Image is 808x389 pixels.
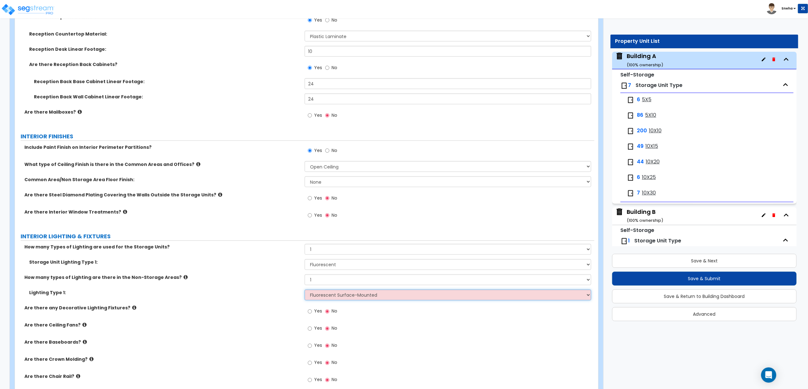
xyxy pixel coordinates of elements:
[761,367,776,383] div: Open Intercom Messenger
[29,290,300,296] label: Lighting Type 1:
[29,31,300,37] label: Reception Countertop Material:
[308,195,312,202] input: Yes
[24,322,300,328] label: Are there Ceiling Fans?
[1,3,55,16] img: logo_pro_r.png
[78,109,82,114] i: click for more info!
[620,237,628,245] img: door.png
[325,325,329,332] input: No
[24,373,300,380] label: Are there Chair Rail?
[314,64,322,71] span: Yes
[325,359,329,366] input: No
[645,143,658,150] span: 10X15
[308,325,312,332] input: Yes
[766,3,777,14] img: avatar.png
[615,52,624,60] img: building.svg
[615,38,793,45] div: Property Unit List
[325,212,329,219] input: No
[332,64,337,71] span: No
[34,78,300,85] label: Reception Back Base Cabinet Linear Footage:
[314,212,322,218] span: Yes
[24,244,300,250] label: How many Types of Lighting are used for the Storage Units?
[24,356,300,363] label: Are there Crown Molding?
[646,158,660,166] span: 10X20
[314,147,322,154] span: Yes
[637,127,647,135] span: 200
[308,147,312,154] input: Yes
[308,308,312,315] input: Yes
[314,359,322,366] span: Yes
[634,237,681,244] span: Storage Unit Type
[612,254,797,268] button: Save & Next
[332,212,337,218] span: No
[642,189,656,197] span: 10X30
[642,96,651,103] span: 5X5
[628,82,631,89] span: 7
[627,96,634,104] img: door.png
[218,192,222,197] i: click for more info!
[21,132,594,141] label: INTERIOR FINISHES
[29,46,300,52] label: Reception Desk Linear Footage:
[83,340,87,345] i: click for more info!
[24,109,300,115] label: Are there Mailboxes?
[24,274,300,281] label: How many types of Lighting are there in the Non-Storage Areas?
[24,209,300,215] label: Are there Interior Window Treatments?
[325,64,329,71] input: No
[325,17,329,24] input: No
[620,227,654,234] small: Self-Storage
[332,195,337,201] span: No
[325,112,329,119] input: No
[620,71,654,78] small: Self-Storage
[627,158,634,166] img: door.png
[29,259,300,266] label: Storage Unit Lighting Type 1:
[314,195,322,201] span: Yes
[123,209,127,214] i: click for more info!
[34,94,300,100] label: Reception Back Wall Cabinet Linear Footage:
[24,176,300,183] label: Common Area/Non Storage Area Floor Finish:
[132,306,136,310] i: click for more info!
[627,112,634,119] img: door.png
[24,339,300,346] label: Are there Baseboards?
[627,143,634,150] img: door.png
[637,158,644,166] span: 44
[332,342,337,349] span: No
[627,174,634,181] img: door.png
[314,308,322,314] span: Yes
[781,6,793,11] b: Sneha
[308,377,312,384] input: Yes
[627,62,663,68] small: ( 100 % ownership)
[332,17,337,23] span: No
[196,162,200,167] i: click for more info!
[325,308,329,315] input: No
[308,342,312,349] input: Yes
[615,208,663,224] span: Building B
[325,195,329,202] input: No
[325,377,329,384] input: No
[325,147,329,154] input: No
[628,237,630,244] span: 1
[332,377,337,383] span: No
[82,323,87,327] i: click for more info!
[308,359,312,366] input: Yes
[637,112,643,119] span: 86
[637,143,643,150] span: 49
[314,17,322,23] span: Yes
[612,289,797,303] button: Save & Return to Building Dashboard
[332,147,337,154] span: No
[308,112,312,119] input: Yes
[308,64,312,71] input: Yes
[642,174,656,181] span: 10X25
[649,127,662,135] span: 10X10
[314,112,322,118] span: Yes
[89,357,94,362] i: click for more info!
[627,189,634,197] img: door.png
[308,17,312,24] input: Yes
[627,52,663,68] div: Building A
[184,275,188,280] i: click for more info!
[29,61,300,68] label: Are there Reception Back Cabinets?
[645,112,656,119] span: 5X10
[637,174,640,181] span: 6
[627,127,634,135] img: door.png
[332,112,337,118] span: No
[615,52,663,68] span: Building A
[76,374,80,379] i: click for more info!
